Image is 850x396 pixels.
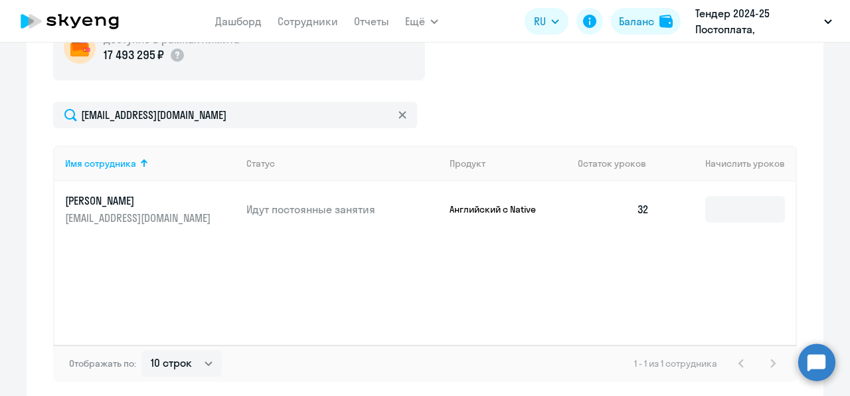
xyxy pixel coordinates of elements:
[278,15,338,28] a: Сотрудники
[450,157,485,169] div: Продукт
[104,47,164,64] p: 17 493 295 ₽
[405,13,425,29] span: Ещё
[689,5,839,37] button: Тендер 2024-25 Постоплата, [GEOGRAPHIC_DATA], ООО
[65,157,136,169] div: Имя сотрудника
[215,15,262,28] a: Дашборд
[65,157,236,169] div: Имя сотрудника
[619,13,654,29] div: Баланс
[634,357,717,369] span: 1 - 1 из 1 сотрудника
[65,193,236,225] a: [PERSON_NAME][EMAIL_ADDRESS][DOMAIN_NAME]
[525,8,568,35] button: RU
[69,357,136,369] span: Отображать по:
[695,5,819,37] p: Тендер 2024-25 Постоплата, [GEOGRAPHIC_DATA], ООО
[611,8,681,35] button: Балансbalance
[450,203,549,215] p: Английский с Native
[246,202,439,217] p: Идут постоянные занятия
[450,157,568,169] div: Продукт
[65,193,214,208] p: [PERSON_NAME]
[53,102,417,128] input: Поиск по имени, email, продукту или статусу
[534,13,546,29] span: RU
[354,15,389,28] a: Отчеты
[567,181,660,237] td: 32
[246,157,439,169] div: Статус
[405,8,438,35] button: Ещё
[578,157,646,169] span: Остаток уроков
[660,146,796,181] th: Начислить уроков
[578,157,660,169] div: Остаток уроков
[65,211,214,225] p: [EMAIL_ADDRESS][DOMAIN_NAME]
[246,157,275,169] div: Статус
[64,32,96,64] img: wallet-circle.png
[659,15,673,28] img: balance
